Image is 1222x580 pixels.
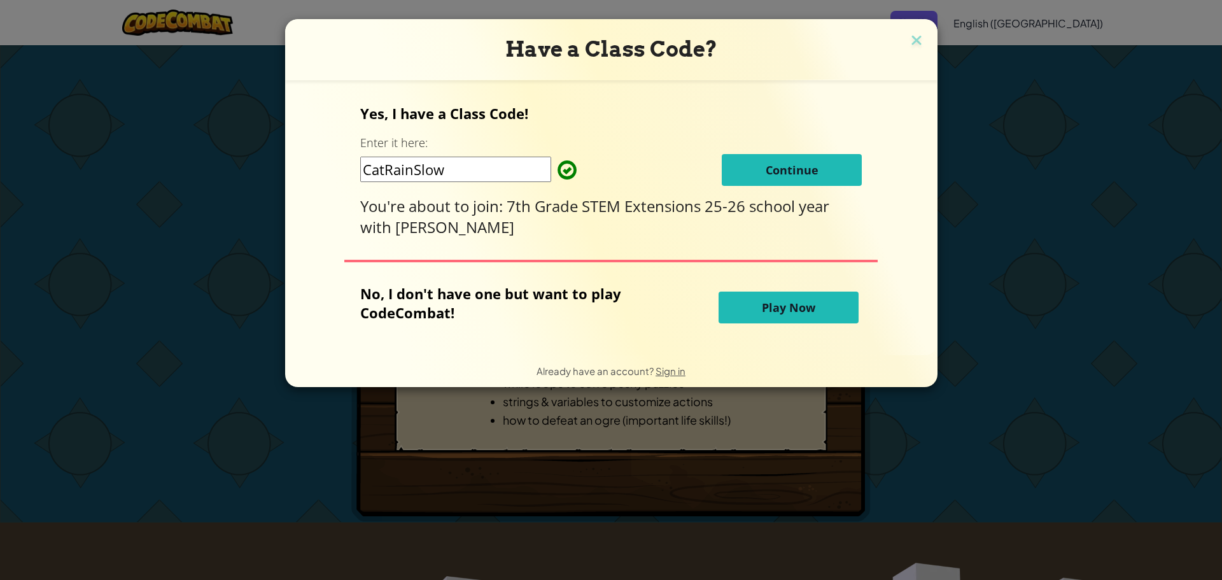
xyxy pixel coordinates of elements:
[656,365,685,377] a: Sign in
[762,300,815,315] span: Play Now
[719,292,859,323] button: Play Now
[537,365,656,377] span: Already have an account?
[505,36,717,62] span: Have a Class Code?
[908,32,925,51] img: close icon
[360,284,652,322] p: No, I don't have one but want to play CodeCombat!
[395,216,514,237] span: [PERSON_NAME]
[507,195,829,216] span: 7th Grade STEM Extensions 25-26 school year
[360,195,507,216] span: You're about to join:
[722,154,862,186] button: Continue
[360,135,428,151] label: Enter it here:
[360,216,395,237] span: with
[766,162,818,178] span: Continue
[360,104,862,123] p: Yes, I have a Class Code!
